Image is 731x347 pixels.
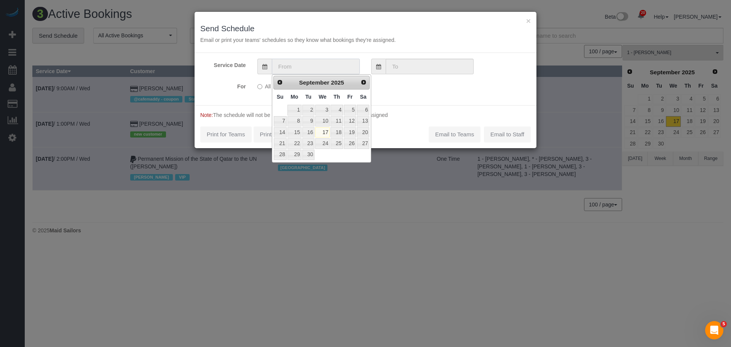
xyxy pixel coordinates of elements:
a: 10 [315,116,330,126]
a: 4 [330,105,343,115]
label: All Teams [257,80,288,90]
span: 2025 [331,79,344,86]
a: 19 [344,127,356,138]
a: 22 [287,138,302,149]
a: 8 [287,116,302,126]
span: Saturday [360,94,366,100]
span: September [299,79,330,86]
input: All Teams [257,84,262,89]
a: 15 [287,127,302,138]
span: Prev [277,79,283,85]
a: 28 [274,150,287,160]
a: 27 [357,138,369,149]
a: 16 [302,127,314,138]
a: 17 [315,127,330,138]
input: To [386,59,474,74]
span: 5 [721,321,727,327]
a: 23 [302,138,314,149]
a: 25 [330,138,343,149]
span: Wednesday [319,94,327,100]
iframe: Intercom live chat [705,321,723,339]
a: 18 [330,127,343,138]
span: Friday [347,94,353,100]
a: 30 [302,150,314,160]
span: Monday [290,94,298,100]
a: 24 [315,138,330,149]
a: 6 [357,105,369,115]
input: From [272,59,360,74]
a: 29 [287,150,302,160]
a: 1 [287,105,302,115]
span: Tuesday [305,94,311,100]
span: Note: [200,112,213,118]
a: 21 [274,138,287,149]
a: 2 [302,105,314,115]
p: The schedule will not be sent for bookings that are marked as Unassigned [200,111,531,119]
span: Thursday [334,94,340,100]
span: Next [361,79,367,85]
a: 7 [274,116,287,126]
a: 12 [344,116,356,126]
span: Sunday [277,94,284,100]
p: Email or print your teams' schedules so they know what bookings they're assigned. [200,36,531,44]
a: 9 [302,116,314,126]
a: 20 [357,127,369,138]
a: 14 [274,127,287,138]
a: Next [358,77,369,88]
label: Service Date [195,59,252,69]
button: × [526,17,531,25]
a: 5 [344,105,356,115]
h3: Send Schedule [200,24,531,33]
a: 11 [330,116,343,126]
a: Prev [275,77,285,88]
a: 13 [357,116,369,126]
a: 26 [344,138,356,149]
a: 3 [315,105,330,115]
label: For [195,80,252,90]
